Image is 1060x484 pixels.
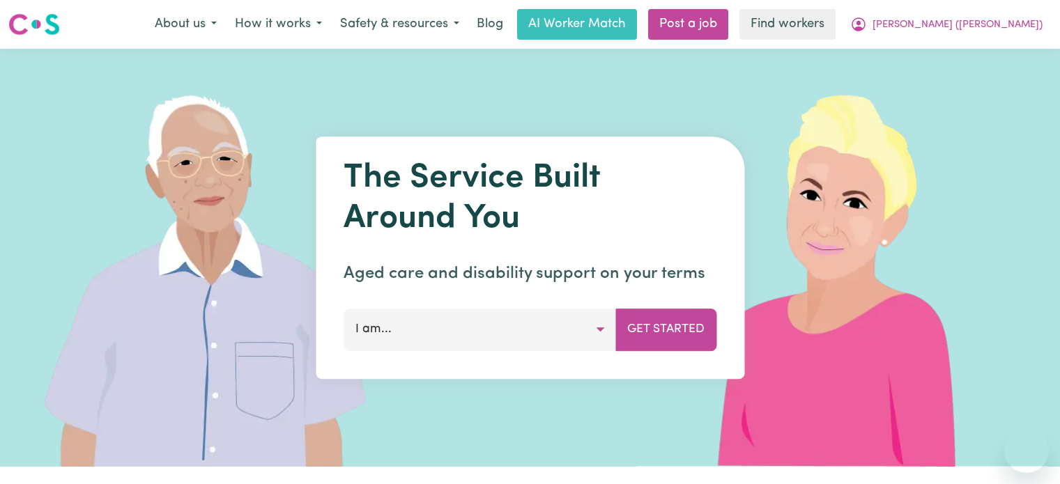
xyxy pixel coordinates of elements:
[8,8,60,40] a: Careseekers logo
[331,10,468,39] button: Safety & resources
[517,9,637,40] a: AI Worker Match
[648,9,728,40] a: Post a job
[226,10,331,39] button: How it works
[146,10,226,39] button: About us
[344,261,716,286] p: Aged care and disability support on your terms
[468,9,512,40] a: Blog
[344,159,716,239] h1: The Service Built Around You
[841,10,1052,39] button: My Account
[344,309,616,350] button: I am...
[615,309,716,350] button: Get Started
[1004,428,1049,473] iframe: Button to launch messaging window
[873,17,1043,33] span: [PERSON_NAME] ([PERSON_NAME])
[8,12,60,37] img: Careseekers logo
[739,9,836,40] a: Find workers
